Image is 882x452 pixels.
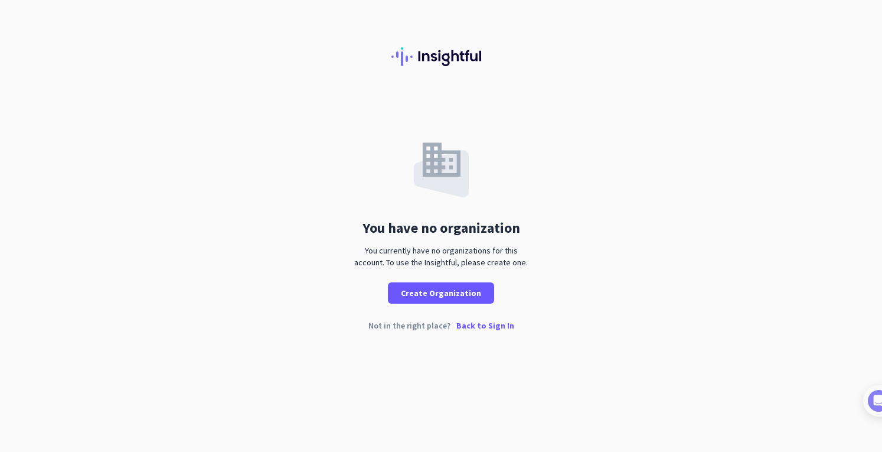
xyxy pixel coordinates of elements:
button: Create Organization [388,282,494,304]
div: You have no organization [362,221,520,235]
p: Back to Sign In [456,321,514,330]
img: Insightful [391,47,491,66]
span: Create Organization [401,287,481,299]
div: You currently have no organizations for this account. To use the Insightful, please create one. [349,245,533,268]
